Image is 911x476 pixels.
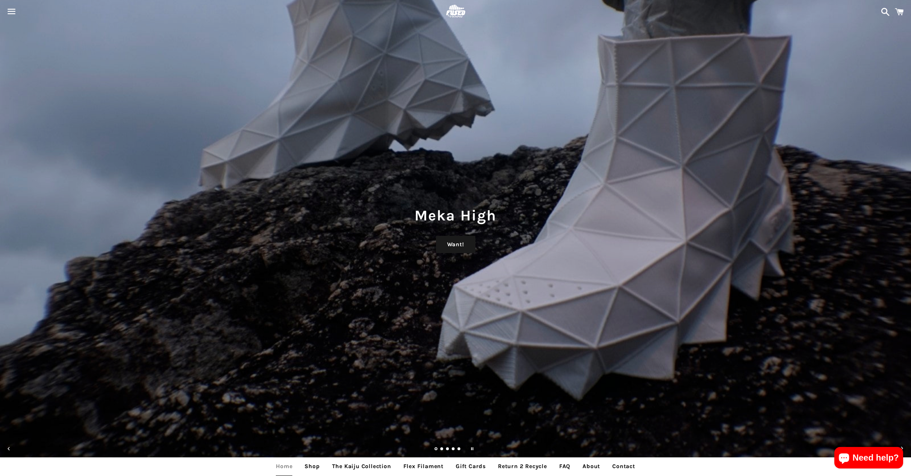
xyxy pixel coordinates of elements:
button: Pause slideshow [464,441,480,457]
a: The Kaiju Collection [327,457,397,475]
a: Home [270,457,298,475]
a: About [577,457,605,475]
inbox-online-store-chat: Shopify online store chat [832,447,905,470]
a: Flex Filament [398,457,449,475]
a: Contact [607,457,641,475]
a: Gift Cards [450,457,491,475]
a: FAQ [554,457,576,475]
a: Load slide 4 [452,448,455,451]
button: Previous slide [1,441,17,457]
a: Shop [299,457,325,475]
a: Return 2 Recycle [493,457,552,475]
h1: Meka High [7,205,904,226]
a: Want! [436,236,475,253]
a: Load slide 5 [457,448,461,451]
a: Slide 1, current [435,448,438,451]
a: Load slide 3 [446,448,450,451]
a: Load slide 2 [440,448,444,451]
button: Next slide [894,441,910,457]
